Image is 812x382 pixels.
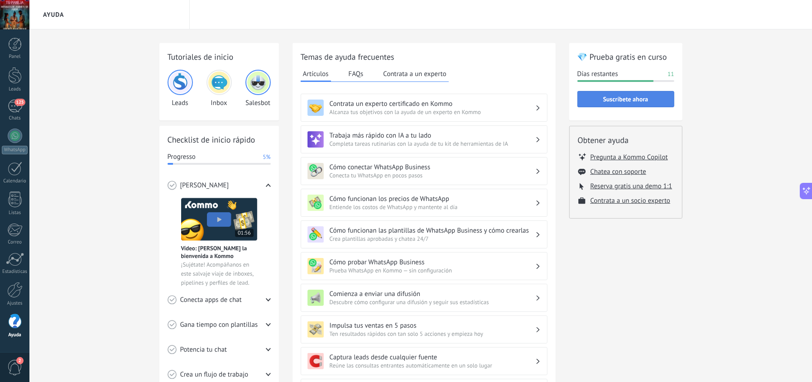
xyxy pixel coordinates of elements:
[180,320,258,329] span: Gana tiempo con plantillas
[168,134,271,145] h2: Checklist de inicio rápido
[2,115,28,121] div: Chats
[330,235,535,243] span: Crea plantillas aprobadas y chatea 24/7
[245,70,271,107] div: Salesbot
[168,51,271,62] h2: Tutoriales de inicio
[2,301,28,306] div: Ajustes
[168,153,196,162] span: Progresso
[330,140,535,148] span: Completa tareas rutinarias con la ayuda de tu kit de herramientas de IA
[330,321,535,330] h3: Impulsa tus ventas en 5 pasos
[577,91,674,107] button: Suscríbete ahora
[330,163,535,172] h3: Cómo conectar WhatsApp Business
[330,131,535,140] h3: Trabaja más rápido con IA a tu lado
[14,99,25,106] span: 125
[591,167,646,176] button: Chatea con soporte
[577,51,674,62] h2: 💎 Prueba gratis en curso
[168,70,193,107] div: Leads
[577,70,618,79] span: Días restantes
[591,182,673,191] button: Reserva gratis una demo 1:1
[2,146,28,154] div: WhatsApp
[668,70,674,79] span: 11
[330,362,535,369] span: Reúne las consultas entrantes automáticamente en un solo lugar
[2,86,28,92] div: Leads
[180,370,249,379] span: Crea un flujo de trabajo
[330,330,535,338] span: Ten resultados rápidos con tan solo 5 acciones y empieza hoy
[180,296,242,305] span: Conecta apps de chat
[263,153,270,162] span: 5%
[2,332,28,338] div: Ayuda
[181,244,257,260] span: Vídeo: [PERSON_NAME] la bienvenida a Kommo
[181,260,257,287] span: ¡Sujétate! Acompáñanos en este salvaje viaje de inboxes, pipelines y perfiles de lead.
[591,196,671,205] button: Contrata a un socio experto
[603,96,649,102] span: Suscríbete ahora
[330,298,535,306] span: Descubre cómo configurar una difusión y seguir sus estadísticas
[591,153,668,162] button: Pregunta a Kommo Copilot
[207,70,232,107] div: Inbox
[346,67,366,81] button: FAQs
[301,51,548,62] h2: Temas de ayuda frecuentes
[330,226,535,235] h3: Cómo funcionan las plantillas de WhatsApp Business y cómo crearlas
[181,198,257,241] img: Meet video
[2,54,28,60] div: Panel
[2,239,28,245] div: Correo
[330,195,535,203] h3: Cómo funcionan los precios de WhatsApp
[16,357,24,364] span: 2
[301,67,331,82] button: Artículos
[330,203,535,211] span: Entiende los costos de WhatsApp y mantente al día
[180,345,227,354] span: Potencia tu chat
[2,178,28,184] div: Calendario
[2,269,28,275] div: Estadísticas
[330,258,535,267] h3: Cómo probar WhatsApp Business
[381,67,448,81] button: Contrata a un experto
[180,181,229,190] span: [PERSON_NAME]
[578,134,674,146] h2: Obtener ayuda
[330,172,535,179] span: Conecta tu WhatsApp en pocos pasos
[2,210,28,216] div: Listas
[330,353,535,362] h3: Captura leads desde cualquier fuente
[330,100,535,108] h3: Contrata un experto certificado en Kommo
[330,267,535,274] span: Prueba WhatsApp en Kommo — sin configuración
[330,108,535,116] span: Alcanza tus objetivos con la ayuda de un experto en Kommo
[330,290,535,298] h3: Comienza a enviar una difusión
